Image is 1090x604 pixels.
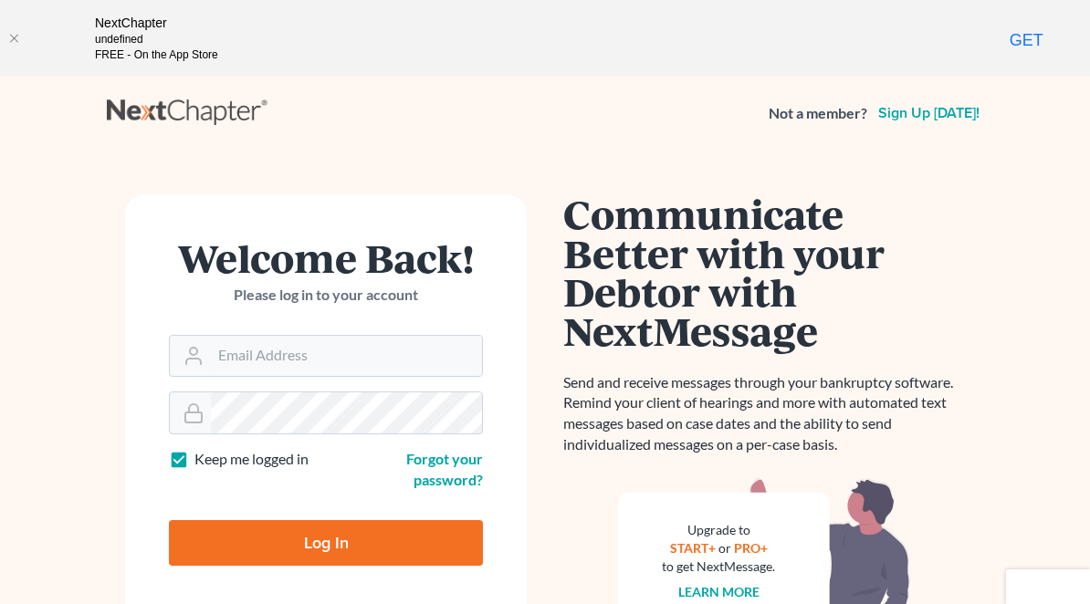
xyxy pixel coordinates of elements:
[563,372,965,455] p: Send and receive messages through your bankruptcy software. Remind your client of hearings and mo...
[734,540,768,556] a: PRO+
[1006,569,1090,604] div: TrustedSite Certified
[769,103,867,124] strong: Not a member?
[563,194,965,350] h1: Communicate Better with your Debtor with NextMessage
[662,557,775,576] div: to get NextMessage.
[406,450,483,488] a: Forgot your password?
[875,106,983,120] a: Sign up [DATE]!
[194,449,309,470] label: Keep me logged in
[211,336,482,376] input: Email Address
[95,14,218,32] div: NextChapter
[169,520,483,566] input: Log In
[662,521,775,539] div: Upgrade to
[95,47,218,63] div: FREE - On the App Store
[972,29,1081,53] a: GET
[169,285,483,306] p: Please log in to your account
[678,584,760,599] a: Learn more
[718,540,731,556] span: or
[670,540,716,556] a: START+
[95,32,218,47] div: undefined
[169,238,483,277] h1: Welcome Back!
[1010,31,1043,49] span: GET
